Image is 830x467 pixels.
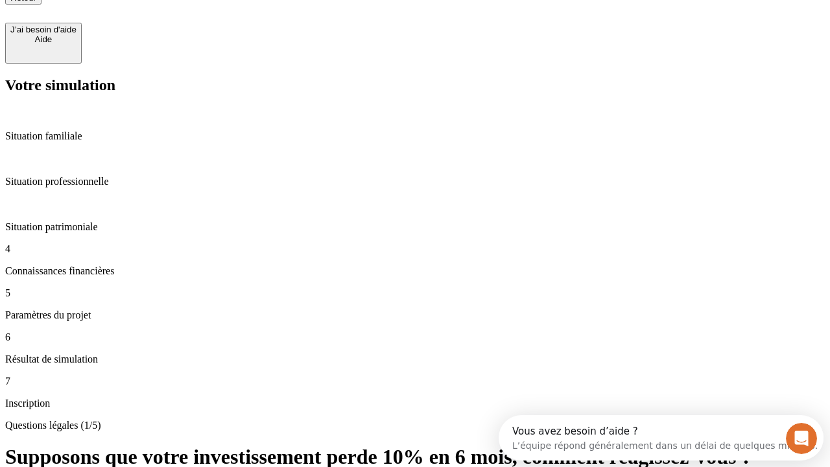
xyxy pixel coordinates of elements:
[5,287,825,299] p: 5
[786,423,817,454] iframe: Intercom live chat
[5,130,825,142] p: Situation familiale
[5,376,825,387] p: 7
[5,23,82,64] button: J’ai besoin d'aideAide
[5,398,825,409] p: Inscription
[14,21,319,35] div: L’équipe répond généralement dans un délai de quelques minutes.
[499,415,824,461] iframe: Intercom live chat discovery launcher
[5,176,825,187] p: Situation professionnelle
[5,243,825,255] p: 4
[5,77,825,94] h2: Votre simulation
[10,25,77,34] div: J’ai besoin d'aide
[5,331,825,343] p: 6
[5,265,825,277] p: Connaissances financières
[5,221,825,233] p: Situation patrimoniale
[14,11,319,21] div: Vous avez besoin d’aide ?
[5,353,825,365] p: Résultat de simulation
[5,420,825,431] p: Questions légales (1/5)
[5,5,357,41] div: Ouvrir le Messenger Intercom
[10,34,77,44] div: Aide
[5,309,825,321] p: Paramètres du projet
